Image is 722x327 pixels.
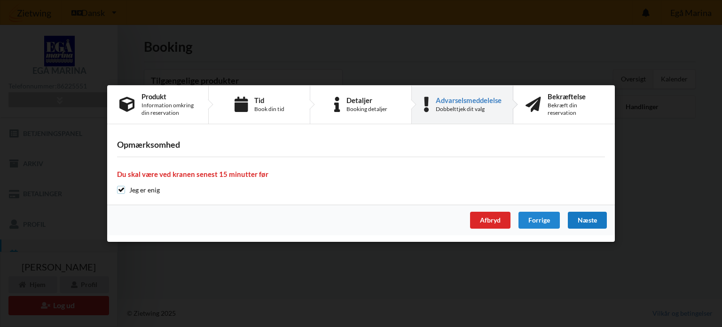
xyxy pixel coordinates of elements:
div: Dobbelttjek dit valg [436,105,502,113]
div: Produkt [141,93,196,100]
label: Jeg er enig [117,186,160,194]
div: Afbryd [470,212,510,229]
h4: Du skal være ved kranen senest 15 minutter før [117,170,605,179]
div: Bekræftelse [548,93,603,100]
div: Advarselsmeddelelse [436,96,502,104]
div: Forrige [518,212,560,229]
div: Book din tid [254,105,284,113]
h3: Opmærksomhed [117,139,605,150]
div: Detaljer [346,96,387,104]
div: Information omkring din reservation [141,102,196,117]
div: Booking detaljer [346,105,387,113]
div: Næste [568,212,607,229]
div: Tid [254,96,284,104]
div: Bekræft din reservation [548,102,603,117]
